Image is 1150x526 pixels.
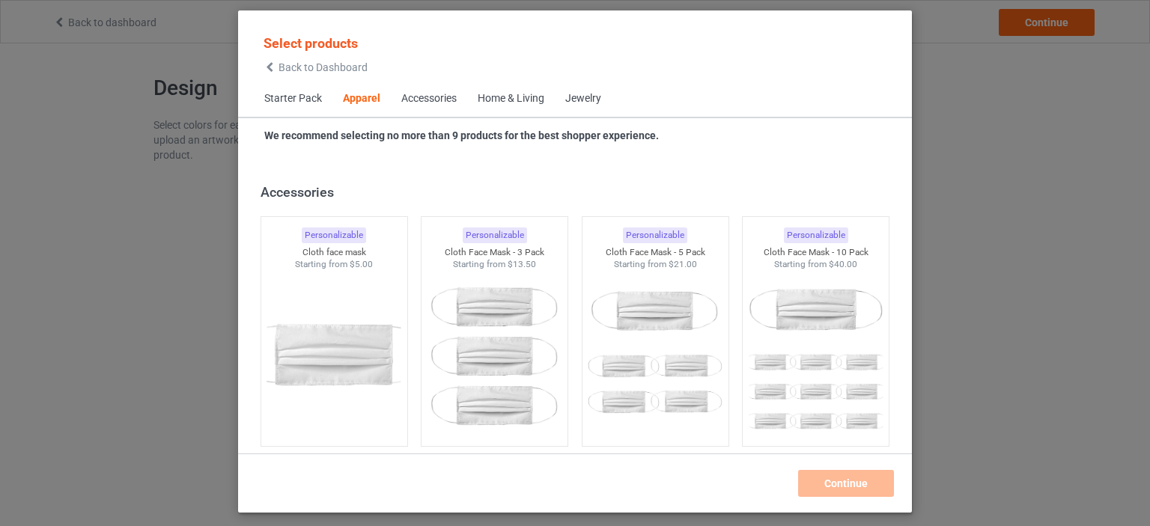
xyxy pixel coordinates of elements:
span: Select products [264,35,358,51]
span: $13.50 [508,259,536,269]
span: $21.00 [669,259,697,269]
span: Back to Dashboard [279,61,368,73]
div: Starting from [422,258,568,271]
div: Starting from [582,258,728,271]
img: regular.jpg [588,271,722,438]
span: $5.00 [350,259,373,269]
div: Cloth Face Mask - 3 Pack [422,246,568,259]
div: Accessories [401,91,457,106]
div: Accessories [261,183,896,201]
div: Personalizable [302,227,366,243]
div: Home & Living [478,91,544,106]
div: Cloth Face Mask - 5 Pack [582,246,728,259]
div: Personalizable [784,227,848,243]
span: Starter Pack [254,81,332,117]
span: $40.00 [829,259,857,269]
div: Personalizable [463,227,527,243]
div: Starting from [743,258,889,271]
div: Cloth face mask [261,246,407,259]
div: Cloth Face Mask - 10 Pack [743,246,889,259]
img: regular.jpg [749,271,883,438]
div: Starting from [261,258,407,271]
div: Personalizable [623,227,687,243]
strong: We recommend selecting no more than 9 products for the best shopper experience. [264,129,659,141]
img: regular.jpg [428,271,562,438]
div: Jewelry [565,91,601,106]
img: regular.jpg [267,271,401,438]
div: Apparel [343,91,380,106]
